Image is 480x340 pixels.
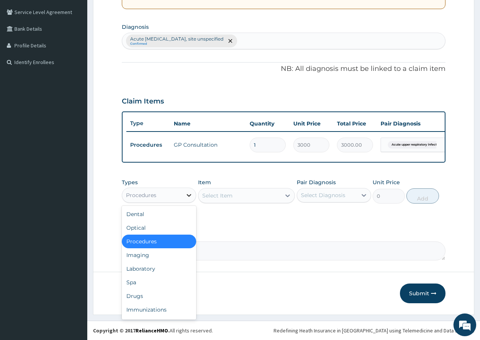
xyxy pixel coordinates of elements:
[274,327,474,334] div: Redefining Heath Insurance in [GEOGRAPHIC_DATA] using Telemedicine and Data Science!
[135,327,168,334] a: RelianceHMO
[170,116,246,131] th: Name
[44,96,105,172] span: We're online!
[122,221,196,235] div: Optical
[297,179,336,186] label: Pair Diagnosis
[122,179,138,186] label: Types
[93,327,170,334] strong: Copyright © 2017 .
[122,289,196,303] div: Drugs
[122,64,445,74] p: NB: All diagnosis must be linked to a claim item
[202,192,233,199] div: Select Item
[198,179,211,186] label: Item
[130,42,223,46] small: Confirmed
[122,23,149,31] label: Diagnosis
[4,207,145,233] textarea: Type your message and hit 'Enter'
[124,4,143,22] div: Minimize live chat window
[126,191,156,199] div: Procedures
[227,38,234,44] span: remove selection option
[122,231,445,237] label: Comment
[87,321,480,340] footer: All rights reserved.
[122,262,196,276] div: Laboratory
[126,138,170,152] td: Procedures
[126,116,170,130] th: Type
[14,38,31,57] img: d_794563401_company_1708531726252_794563401
[39,42,127,52] div: Chat with us now
[406,188,439,204] button: Add
[122,235,196,248] div: Procedures
[122,207,196,221] div: Dental
[122,248,196,262] div: Imaging
[290,116,333,131] th: Unit Price
[170,137,246,152] td: GP Consultation
[122,303,196,316] div: Immunizations
[130,36,223,42] p: Acute [MEDICAL_DATA], site unspecified
[246,116,290,131] th: Quantity
[373,179,400,186] label: Unit Price
[122,276,196,289] div: Spa
[122,97,164,106] h3: Claim Items
[333,116,377,131] th: Total Price
[377,116,460,131] th: Pair Diagnosis
[122,316,196,330] div: Others
[388,141,443,149] span: Acute upper respiratory infect...
[301,191,345,199] div: Select Diagnosis
[400,284,445,303] button: Submit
